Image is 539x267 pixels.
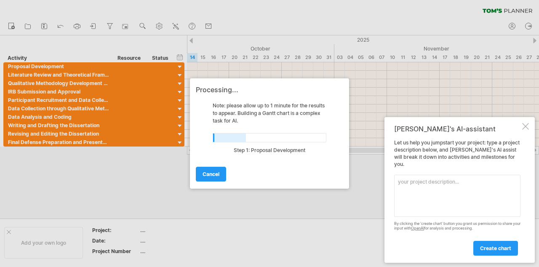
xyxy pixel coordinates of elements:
[203,171,219,177] span: cancel
[411,226,424,230] a: OpenAI
[480,245,511,251] span: create chart
[394,125,520,133] div: [PERSON_NAME]'s AI-assistant
[196,102,343,125] div: Note: please allow up to 1 minute for the results to appear. Building a Gantt chart is a complex ...
[196,167,226,182] a: cancel
[394,222,520,231] div: By clicking the 'create chart' button you grant us permission to share your input with for analys...
[473,241,518,256] a: create chart
[213,147,326,160] div: Step 1: Proposal Development
[394,139,520,255] div: Let us help you jumpstart your project: type a project description below, and [PERSON_NAME]'s AI ...
[196,86,343,93] div: Processing...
